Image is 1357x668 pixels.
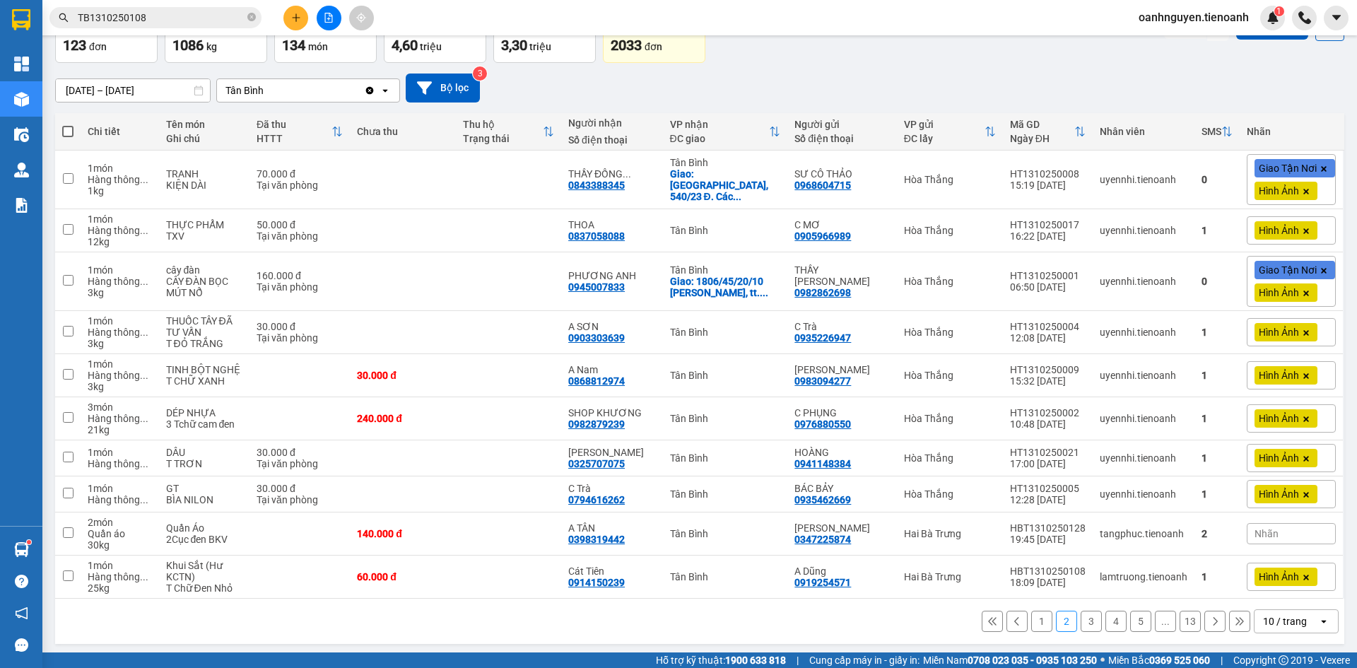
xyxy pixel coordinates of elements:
span: | [797,652,799,668]
button: caret-down [1324,6,1349,30]
div: 30 kg [88,539,151,551]
button: 3 [1081,611,1102,632]
div: T Chữ Đen Nhỏ [166,582,242,594]
span: message [15,638,28,652]
button: file-add [317,6,341,30]
div: 0968604715 [794,180,851,191]
div: A Dũng [794,566,889,577]
div: 0919254571 [794,577,851,588]
img: warehouse-icon [14,163,29,177]
div: Tân Bình [225,83,264,98]
span: ... [140,571,148,582]
div: 0935462669 [794,494,851,505]
div: Cát Tiên [568,566,655,577]
div: TUYẾT TRINH [568,447,655,458]
div: 50.000 đ [257,219,343,230]
div: HT1310250017 [1010,219,1086,230]
span: plus [291,13,301,23]
div: Tại văn phòng [257,494,343,505]
div: uyennhi.tienoanh [1100,174,1187,185]
div: Hòa Thắng [904,488,996,500]
div: Tại văn phòng [257,332,343,344]
span: ⚪️ [1100,657,1105,663]
div: cây đàn [166,264,242,276]
div: 18:09 [DATE] [1010,577,1086,588]
div: 0903303639 [568,332,625,344]
div: Số điện thoại [794,133,889,144]
div: Hòa Thắng [904,452,996,464]
div: Trạng thái [463,133,543,144]
div: C MƠ [794,219,889,230]
div: Hàng thông thường [88,370,151,381]
img: solution-icon [14,198,29,213]
div: 0 [1202,276,1233,287]
div: 1 [1202,452,1233,464]
div: Chưa thu [357,126,448,137]
div: 0843388345 [568,180,625,191]
span: oanhnguyen.tienoanh [1127,8,1260,26]
span: Hình Ảnh [1259,570,1299,583]
button: 2 [1056,611,1077,632]
div: C Trà [794,321,889,332]
div: C PHƯƠNG [794,522,889,534]
div: 10 / trang [1263,614,1307,628]
div: BÌA NILON [166,494,242,505]
div: THỰC PHẨM [166,219,242,230]
div: TXV [166,230,242,242]
span: question-circle [15,575,28,588]
div: Hàng thông thường [88,494,151,505]
div: HT1310250009 [1010,364,1086,375]
div: 06:50 [DATE] [1010,281,1086,293]
div: PHƯƠNG ANH [568,270,655,281]
span: ... [733,191,741,202]
div: Tân Bình [670,370,781,381]
div: 0976880550 [794,418,851,430]
div: T ĐỎ TRẮNG [166,338,242,349]
div: 1 món [88,358,151,370]
div: Hai Bà Trưng [904,571,996,582]
span: Hỗ trợ kỹ thuật: [656,652,786,668]
div: Hàng thông thường [88,276,151,287]
div: 3 kg [88,338,151,349]
div: 1 món [88,315,151,327]
span: ... [140,494,148,505]
div: Hòa Thắng [904,327,996,338]
div: 1 [1202,225,1233,236]
div: Người gửi [794,119,889,130]
span: 123 [63,37,86,54]
span: ... [140,458,148,469]
div: Cô Vân [794,364,889,375]
div: HBT1310250108 [1010,566,1086,577]
div: 1 [1202,413,1233,424]
div: 1 món [88,213,151,225]
div: CÂY ĐÀN BỌC MÚT NỔ [166,276,242,298]
span: Giao Tận Nơi [1259,162,1317,175]
span: Cung cấp máy in - giấy in: [809,652,920,668]
span: ... [140,370,148,381]
span: món [308,41,328,52]
div: HOÀNG [794,447,889,458]
div: 0905966989 [794,230,851,242]
sup: 1 [1274,6,1284,16]
div: 0325707075 [568,458,625,469]
span: Hình Ảnh [1259,286,1299,299]
button: Đơn hàng123đơn [55,12,158,63]
span: triệu [529,41,551,52]
th: Toggle SortBy [1003,113,1093,151]
span: | [1221,652,1223,668]
div: 1 món [88,163,151,174]
div: 25 kg [88,582,151,594]
button: 4 [1105,611,1127,632]
span: aim [356,13,366,23]
div: Tân Bình [670,452,781,464]
div: A TÂN [568,522,655,534]
div: Giao: Chùa Hưng Phước, 540/23 Đ. Cách Mạng Tháng 8, Phường 11, Quận 3, Hồ Chí Minh [670,168,781,202]
div: HBT1310250128 [1010,522,1086,534]
span: caret-down [1330,11,1343,24]
span: notification [15,607,28,620]
button: Hàng tồn2033đơn [603,12,705,63]
span: close-circle [247,13,256,21]
img: warehouse-icon [14,127,29,142]
div: 30.000 đ [357,370,448,381]
div: 0983094277 [794,375,851,387]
